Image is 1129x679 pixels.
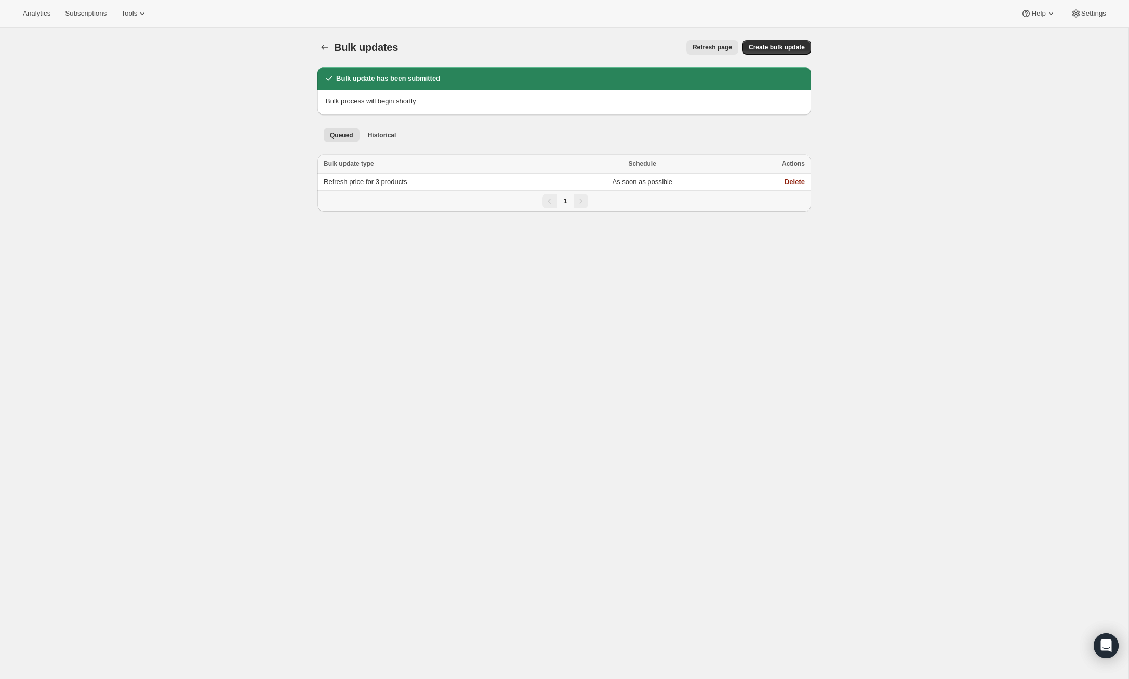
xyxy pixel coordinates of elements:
[1094,633,1119,658] div: Open Intercom Messenger
[324,178,407,186] span: Refresh price for 3 products
[629,160,656,167] span: Schedule
[317,40,332,55] button: Bulk updates
[324,160,374,167] span: Bulk update type
[749,43,805,51] span: Create bulk update
[782,160,805,167] span: Actions
[564,198,567,205] span: 1
[330,131,353,139] span: Queued
[121,9,137,18] span: Tools
[65,9,107,18] span: Subscriptions
[326,96,803,107] p: Bulk process will begin shortly
[23,9,50,18] span: Analytics
[336,73,440,84] h2: Bulk update has been submitted
[1081,9,1106,18] span: Settings
[785,178,805,186] button: Delete
[686,40,738,55] button: Refresh page
[1065,6,1112,21] button: Settings
[17,6,57,21] button: Analytics
[115,6,154,21] button: Tools
[693,43,732,51] span: Refresh page
[334,42,398,53] span: Bulk updates
[1031,9,1045,18] span: Help
[557,174,728,191] td: As soon as possible
[368,131,396,139] span: Historical
[317,190,811,212] nav: Pagination
[59,6,113,21] button: Subscriptions
[1015,6,1062,21] button: Help
[742,40,811,55] button: Create bulk update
